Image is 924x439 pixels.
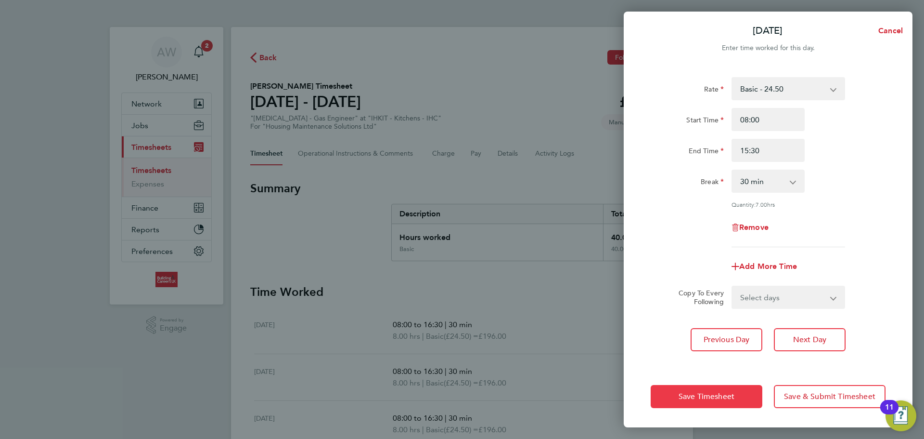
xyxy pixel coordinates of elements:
div: 11 [885,407,894,420]
label: Start Time [686,116,724,127]
label: Rate [704,85,724,96]
button: Cancel [863,21,912,40]
label: End Time [689,146,724,158]
span: Next Day [793,335,826,345]
div: Enter time worked for this day. [624,42,912,54]
label: Break [701,177,724,189]
span: Previous Day [704,335,750,345]
span: Save Timesheet [679,392,734,401]
input: E.g. 18:00 [731,139,805,162]
div: Quantity: hrs [731,200,845,208]
button: Remove [731,224,769,231]
span: 7.00 [756,200,767,208]
span: Remove [739,223,769,232]
span: Add More Time [739,262,797,271]
p: [DATE] [753,24,783,38]
button: Save Timesheet [651,385,762,408]
button: Next Day [774,328,846,351]
button: Add More Time [731,263,797,270]
span: Save & Submit Timesheet [784,392,875,401]
button: Open Resource Center, 11 new notifications [885,400,916,431]
input: E.g. 08:00 [731,108,805,131]
button: Save & Submit Timesheet [774,385,885,408]
span: Cancel [875,26,903,35]
button: Previous Day [691,328,762,351]
label: Copy To Every Following [671,289,724,306]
